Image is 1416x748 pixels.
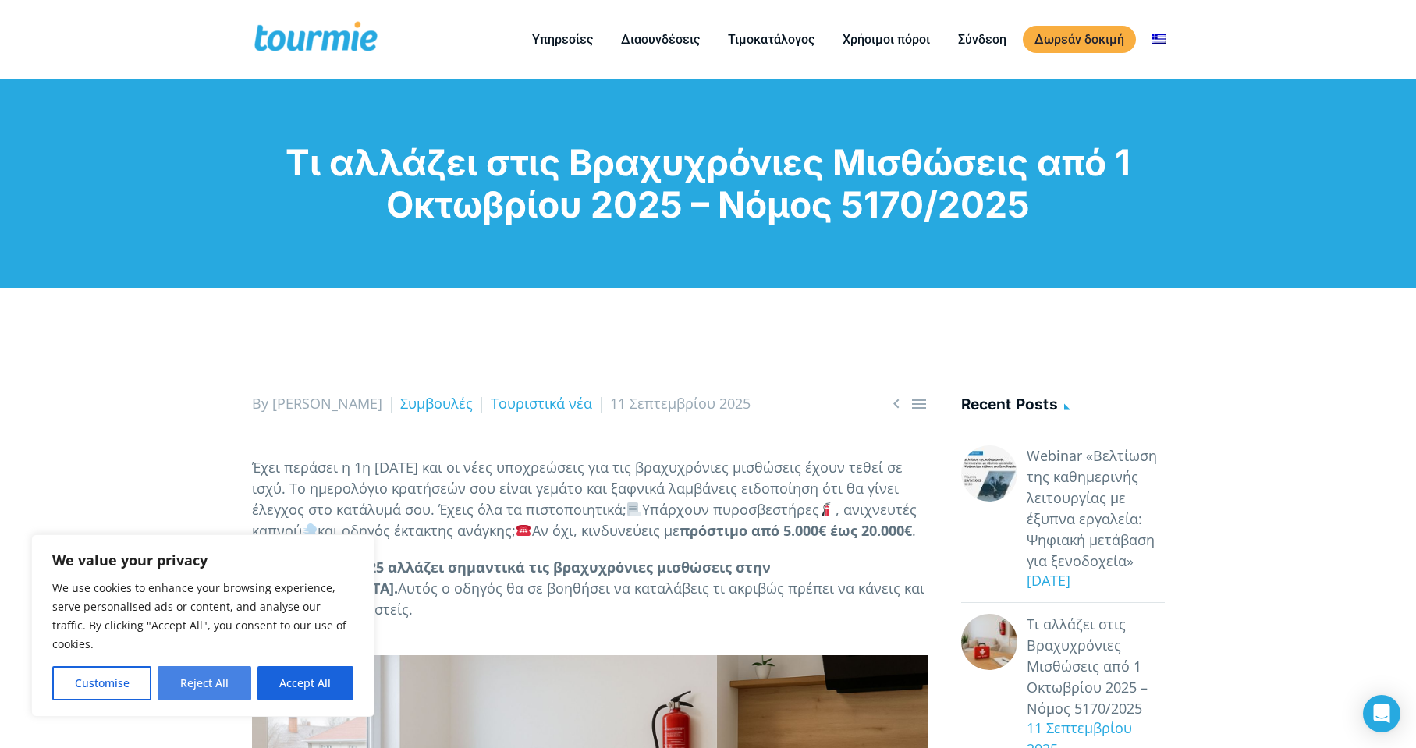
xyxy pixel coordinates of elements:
[887,394,906,413] span: Previous post
[1023,26,1136,53] a: Δωρεάν δοκιμή
[520,30,605,49] a: Υπηρεσίες
[52,579,353,654] p: We use cookies to enhance your browsing experience, serve personalised ads or content, and analys...
[252,457,928,541] p: Έχει περάσει η 1η [DATE] και οι νέες υποχρεώσεις για τις βραχυχρόνιες μισθώσεις έχουν τεθεί σε ισ...
[52,666,151,700] button: Customise
[1363,695,1400,732] div: Open Intercom Messenger
[910,394,928,413] a: 
[257,666,353,700] button: Accept All
[680,521,912,540] strong: πρόστιμο από 5.000€ έως 20.000€
[252,558,771,597] strong: Ο Νόμος 5170/2025 αλλάζει σημαντικά τις βραχυχρόνιες μισθώσεις στην [GEOGRAPHIC_DATA].
[1027,445,1165,572] a: Webinar «Βελτίωση της καθημερινής λειτουργίας με έξυπνα εργαλεία: Ψηφιακή μετάβαση για ξενοδοχεία»
[252,557,928,620] p: Αυτός ο οδηγός θα σε βοηθήσει να καταλάβεις τι ακριβώς πρέπει να κάνεις και πώς να προετοιμαστείς.
[158,666,250,700] button: Reject All
[831,30,942,49] a: Χρήσιμοι πόροι
[610,394,751,413] span: 11 Σεπτεμβρίου 2025
[1027,614,1165,719] a: Τι αλλάζει στις Βραχυχρόνιες Μισθώσεις από 1 Οκτωβρίου 2025 – Νόμος 5170/2025
[252,394,382,413] span: By [PERSON_NAME]
[609,30,712,49] a: Διασυνδέσεις
[946,30,1018,49] a: Σύνδεση
[252,141,1165,225] h1: Τι αλλάζει στις Βραχυχρόνιες Μισθώσεις από 1 Οκτωβρίου 2025 – Νόμος 5170/2025
[1017,570,1165,591] div: [DATE]
[887,394,906,413] a: 
[52,551,353,569] p: We value your privacy
[400,394,473,413] a: Συμβουλές
[961,393,1165,419] h4: Recent posts
[716,30,826,49] a: Τιμοκατάλογος
[491,394,592,413] a: Τουριστικά νέα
